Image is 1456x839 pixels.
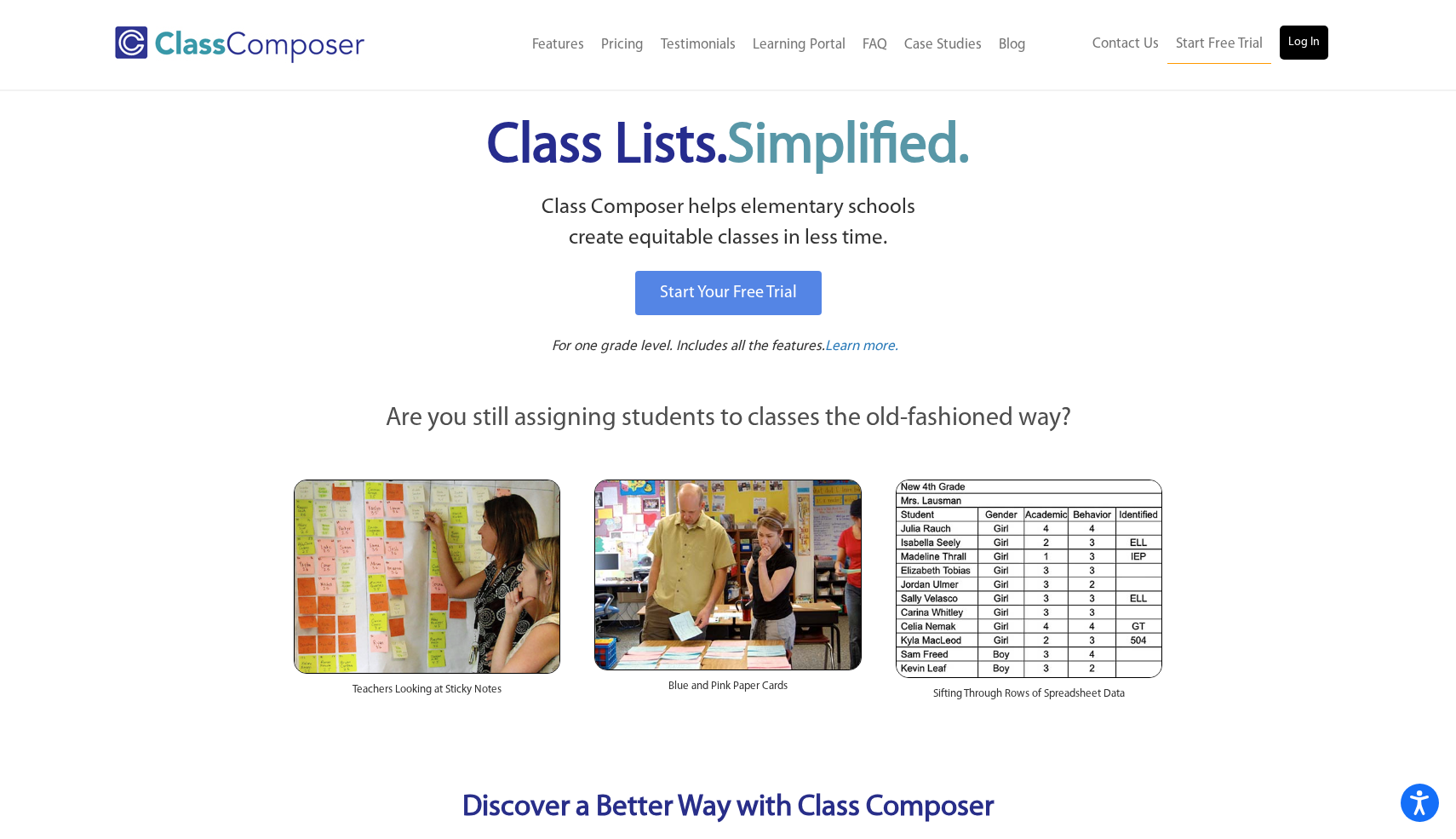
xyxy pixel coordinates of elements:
p: Class Composer helps elementary schools create equitable classes in less time. [291,193,1165,255]
div: Teachers Looking at Sticky Notes [294,674,560,715]
img: Spreadsheets [896,480,1162,678]
a: Start Your Free Trial [635,271,822,315]
a: Learning Portal [744,26,854,64]
a: Case Studies [896,26,990,64]
span: Learn more. [825,339,898,353]
a: Features [524,26,593,64]
span: For one grade level. Includes all the features. [552,339,825,353]
span: Simplified. [727,119,969,175]
a: FAQ [854,26,896,64]
p: Are you still assigning students to classes the old-fashioned way? [294,400,1162,438]
p: Discover a Better Way with Class Composer [277,787,1179,830]
a: Contact Us [1084,26,1167,63]
a: Log In [1280,26,1328,60]
nav: Header Menu [434,26,1035,64]
img: Class Composer [115,26,364,63]
span: Start Your Free Trial [660,284,797,302]
img: Teachers Looking at Sticky Notes [294,480,560,674]
a: Testimonials [652,26,744,64]
div: Sifting Through Rows of Spreadsheet Data [896,678,1162,719]
img: Blue and Pink Paper Cards [594,480,861,669]
a: Learn more. [825,336,898,358]
a: Start Free Trial [1167,26,1271,64]
a: Pricing [593,26,652,64]
a: Blog [990,26,1035,64]
span: Class Lists. [487,119,969,175]
nav: Header Menu [1035,26,1328,64]
div: Blue and Pink Paper Cards [594,670,861,711]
